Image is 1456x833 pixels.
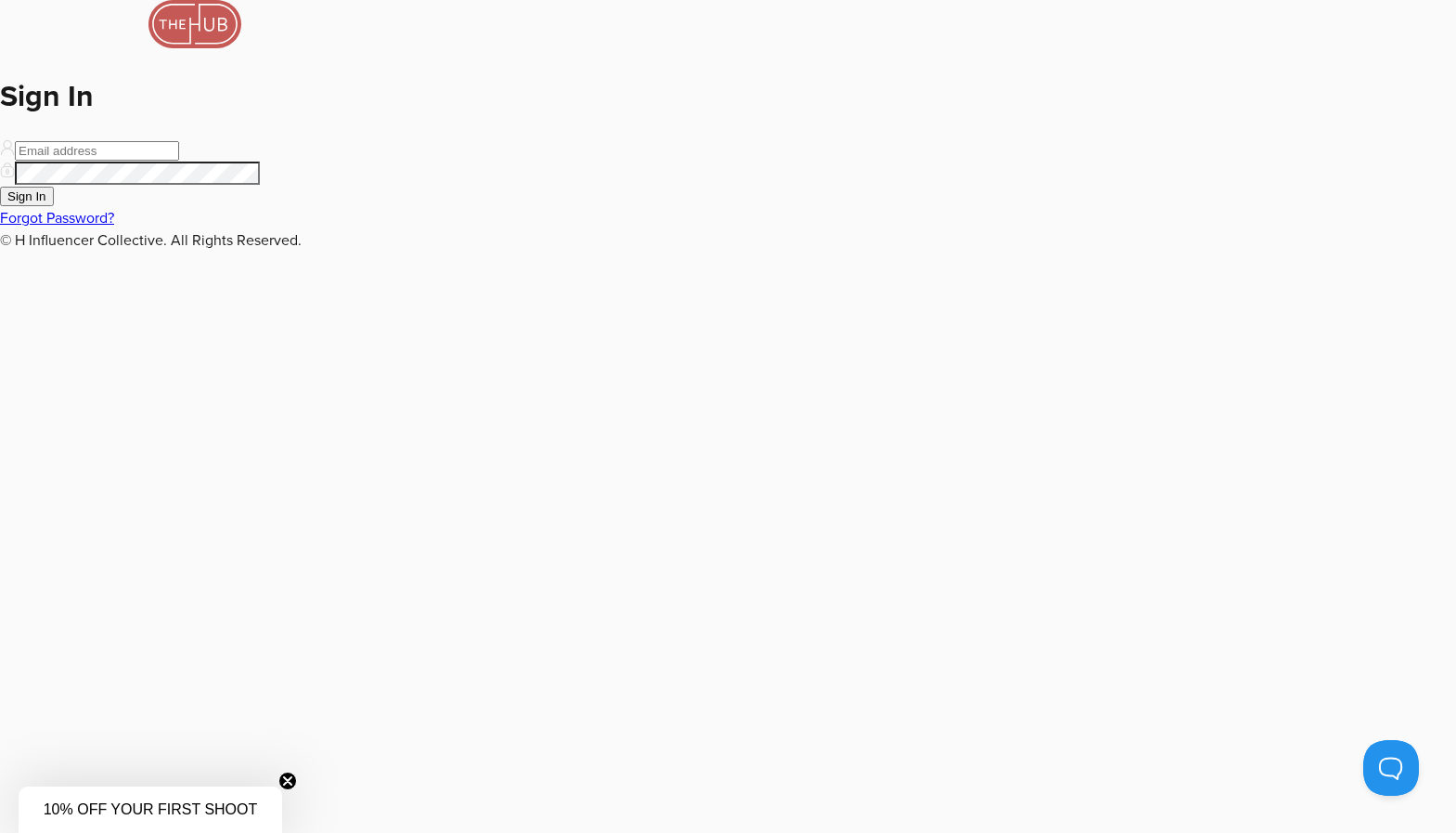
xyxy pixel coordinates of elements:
[15,141,179,161] input: Email address
[44,801,258,817] span: 10% OFF YOUR FIRST SHOOT
[7,189,46,203] span: Sign In
[1363,740,1419,796] iframe: Toggle Customer Support
[278,772,297,790] button: Close teaser
[19,787,282,833] div: 10% OFF YOUR FIRST SHOOTClose teaser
